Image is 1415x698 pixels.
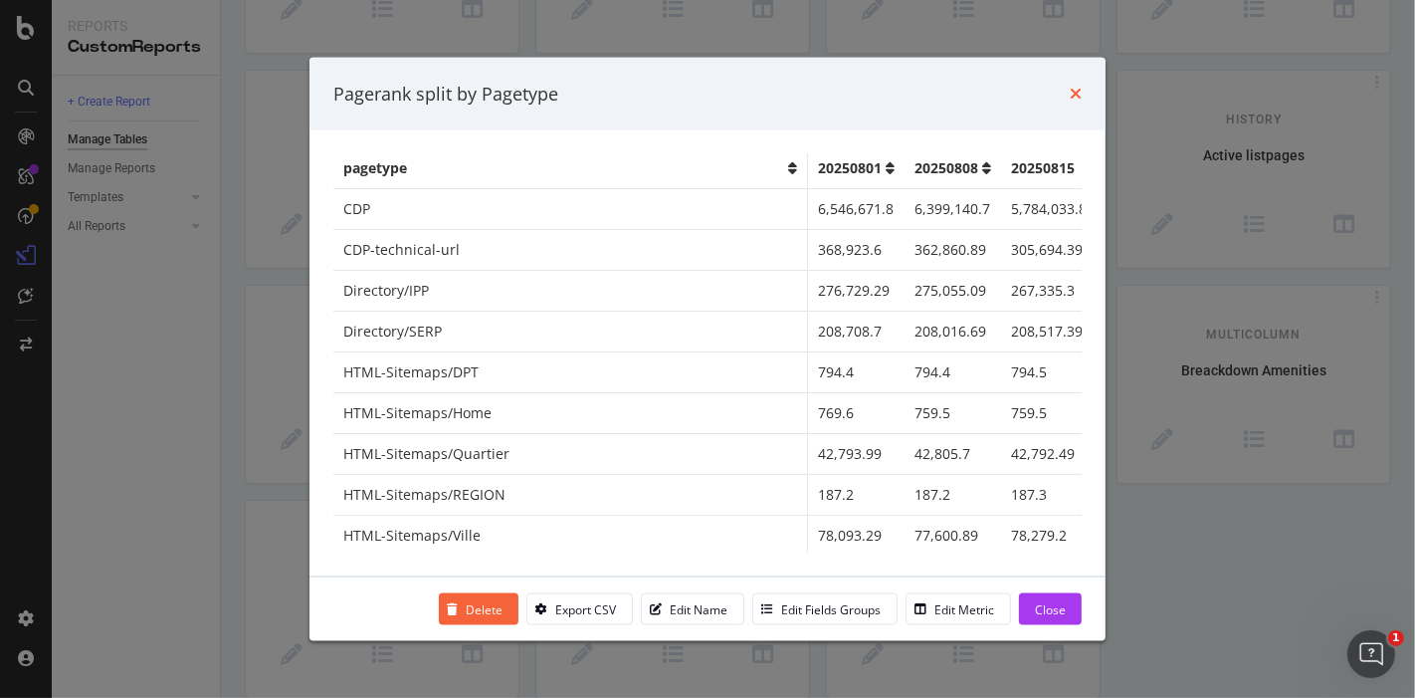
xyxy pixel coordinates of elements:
td: 78,093.29 [808,515,906,556]
span: 20250808 [914,158,978,178]
button: Close [1019,593,1082,625]
iframe: Intercom live chat [1347,630,1395,678]
td: 6,399,140.7 [905,188,1001,229]
td: 77,600.89 [905,515,1001,556]
div: times [1070,81,1082,107]
div: Edit Name [670,600,727,617]
td: 5,784,033.89 [1001,188,1105,229]
td: HTML-Sitemaps/Home [333,392,808,433]
div: Edit Fields Groups [781,600,881,617]
td: 78,279.2 [1001,515,1105,556]
td: 187.3 [1001,474,1105,515]
div: modal [309,57,1106,641]
button: Export CSV [526,593,633,625]
td: 42,792.49 [1001,433,1105,474]
td: HTML-Sitemaps/Ville [333,515,808,556]
td: 208,517.39 [1001,311,1105,351]
button: Edit Fields Groups [752,593,898,625]
td: 275,055.09 [905,270,1001,311]
span: 20250801 [818,158,882,178]
td: 187.2 [905,474,1001,515]
td: 794.5 [1001,351,1105,392]
td: HTML-Sitemaps/DPT [333,351,808,392]
div: Pagerank split by Pagetype [333,81,558,107]
td: 208,708.7 [808,311,906,351]
span: 1 [1388,630,1404,646]
td: Directory/SERP [333,311,808,351]
td: 759.5 [905,392,1001,433]
td: 368,923.6 [808,229,906,270]
td: CDP [333,188,808,229]
td: 769.6 [808,392,906,433]
div: Close [1035,600,1066,617]
td: 42,805.7 [905,433,1001,474]
td: 305,694.39 [1001,229,1105,270]
td: Directory/IPP [333,270,808,311]
td: 208,016.69 [905,311,1001,351]
span: pagetype [343,158,407,178]
td: 362,860.89 [905,229,1001,270]
button: Delete [439,593,518,625]
td: HTML-Sitemaps/Quartier [333,433,808,474]
td: 276,729.29 [808,270,906,311]
button: Edit Metric [906,593,1011,625]
span: 20250815 [1011,158,1075,178]
div: Delete [466,600,503,617]
td: CDP-technical-url [333,229,808,270]
div: Export CSV [555,600,616,617]
td: 267,335.3 [1001,270,1105,311]
td: 187.2 [808,474,906,515]
td: 6,546,671.8 [808,188,906,229]
div: Edit Metric [934,600,994,617]
td: 42,793.99 [808,433,906,474]
td: 794.4 [905,351,1001,392]
td: HTML-Sitemaps/REGION [333,474,808,515]
td: 794.4 [808,351,906,392]
td: 759.5 [1001,392,1105,433]
button: Edit Name [641,593,744,625]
